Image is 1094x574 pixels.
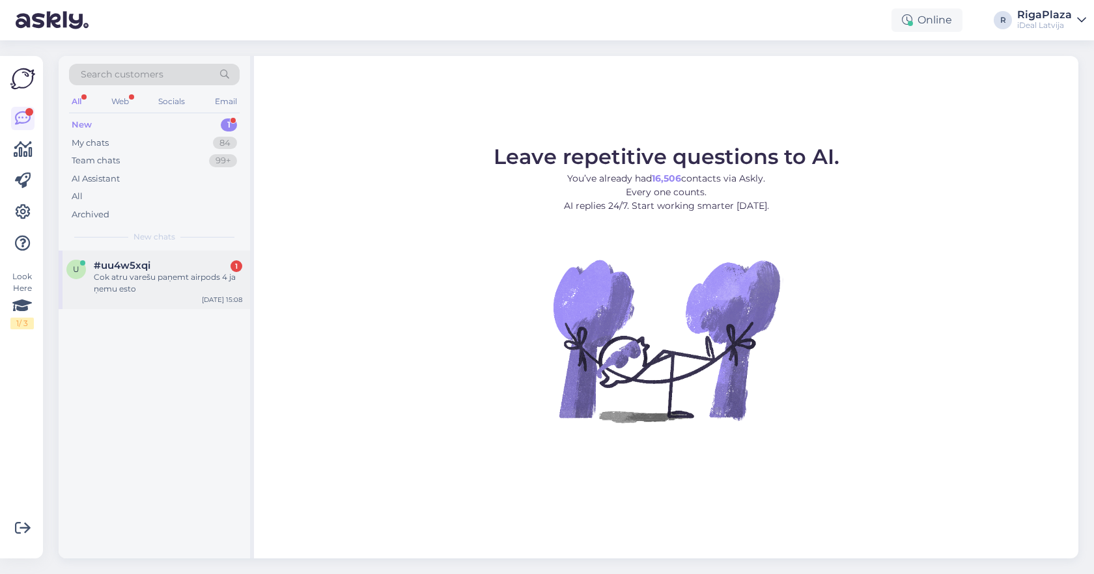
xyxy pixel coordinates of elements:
[133,231,175,243] span: New chats
[94,260,150,271] span: #uu4w5xqi
[994,11,1012,29] div: R
[72,154,120,167] div: Team chats
[652,172,681,184] b: 16,506
[109,93,132,110] div: Web
[494,172,839,213] p: You’ve already had contacts via Askly. Every one counts. AI replies 24/7. Start working smarter [...
[202,295,242,305] div: [DATE] 15:08
[1017,10,1072,20] div: RigaPlaza
[1017,10,1086,31] a: RigaPlazaiDeal Latvija
[221,118,237,131] div: 1
[10,66,35,91] img: Askly Logo
[73,264,79,274] span: u
[72,172,120,185] div: AI Assistant
[72,137,109,150] div: My chats
[94,271,242,295] div: Cok atru varešu paņemt airpods 4 ja ņemu esto
[891,8,962,32] div: Online
[10,318,34,329] div: 1 / 3
[231,260,242,272] div: 1
[156,93,188,110] div: Socials
[494,144,839,169] span: Leave repetitive questions to AI.
[1017,20,1072,31] div: iDeal Latvija
[69,93,84,110] div: All
[213,137,237,150] div: 84
[212,93,240,110] div: Email
[10,271,34,329] div: Look Here
[72,118,92,131] div: New
[72,190,83,203] div: All
[72,208,109,221] div: Archived
[209,154,237,167] div: 99+
[549,223,783,458] img: No Chat active
[81,68,163,81] span: Search customers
